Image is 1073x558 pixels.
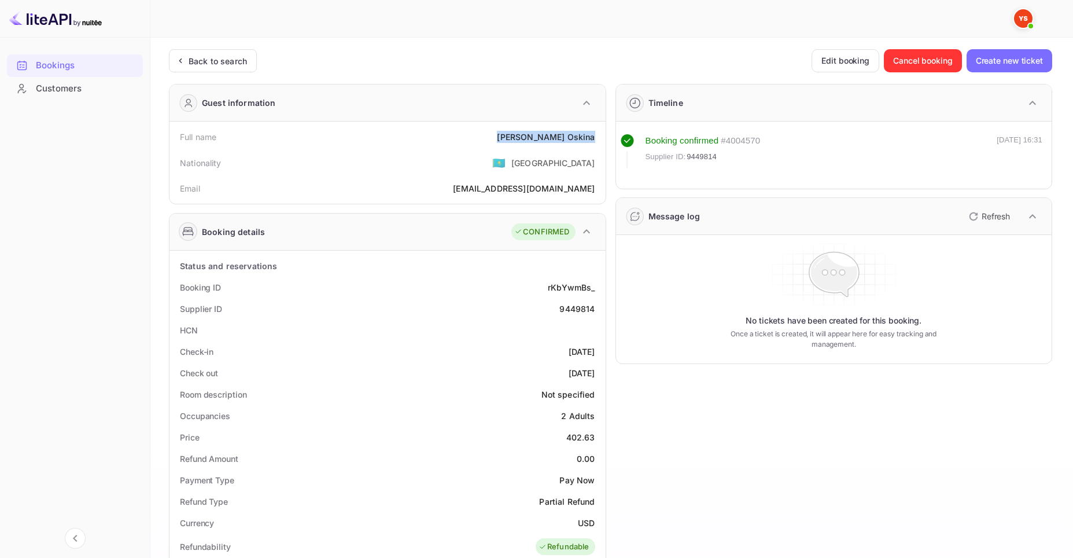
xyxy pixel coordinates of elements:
div: 9449814 [559,303,595,315]
ya-tr-span: confirmed [680,135,718,145]
ya-tr-span: Booking details [202,226,265,238]
ya-tr-span: No tickets have been created for this booking. [746,315,921,326]
ya-tr-span: Booking ID [180,282,221,292]
ya-tr-span: Payment Type [180,475,234,485]
img: Yandex Support [1014,9,1033,28]
ya-tr-span: Supplier ID: [646,152,686,161]
button: Cancel booking [884,49,962,72]
ya-tr-span: CONFIRMED [523,226,569,238]
ya-tr-span: Partial Refund [539,497,595,506]
ya-tr-span: 2 [561,411,566,421]
ya-tr-span: Email [180,183,200,193]
ya-tr-span: Room description [180,390,246,399]
ya-tr-span: [PERSON_NAME] [497,132,565,142]
ya-tr-span: Oskina [567,132,595,142]
ya-tr-span: rKbYwmBs_ [548,282,595,292]
ya-tr-span: Edit booking [821,54,869,68]
ya-tr-span: Supplier ID [180,304,222,314]
ya-tr-span: 9449814 [687,152,717,161]
ya-tr-span: Bookings [36,59,75,72]
ya-tr-span: Pay Now [559,475,595,485]
ya-tr-span: Check-in [180,347,213,357]
ya-tr-span: Booking [646,135,677,145]
ya-tr-span: USD [578,518,595,528]
ya-tr-span: Price [180,432,200,442]
button: Collapse navigation [65,528,86,549]
ya-tr-span: Not specified [541,390,595,399]
button: Create new ticket [967,49,1052,72]
ya-tr-span: Refund Amount [180,454,238,464]
div: [DATE] [569,346,595,358]
ya-tr-span: Refund Type [180,497,228,506]
div: [DATE] [569,367,595,379]
ya-tr-span: Timeline [648,98,683,108]
button: Edit booking [812,49,879,72]
ya-tr-span: Status and reservations [180,261,277,271]
ya-tr-span: [EMAIL_ADDRESS][DOMAIN_NAME] [453,183,595,193]
div: Bookings [7,54,143,77]
ya-tr-span: HCN [180,325,198,335]
ya-tr-span: Guest information [202,97,276,109]
ya-tr-span: Check out [180,368,218,378]
div: Customers [7,78,143,100]
span: United States [492,152,506,173]
ya-tr-span: Refundable [547,541,589,553]
button: Refresh [962,207,1015,226]
div: 0.00 [577,453,595,465]
a: Customers [7,78,143,99]
div: 402.63 [566,431,595,443]
ya-tr-span: Refundability [180,542,231,552]
ya-tr-span: Adults [569,411,595,421]
ya-tr-span: Full name [180,132,216,142]
ya-tr-span: Nationality [180,158,222,168]
div: # 4004570 [721,134,760,148]
ya-tr-span: Currency [180,518,214,528]
ya-tr-span: Customers [36,82,82,96]
a: Bookings [7,54,143,76]
ya-tr-span: Cancel booking [893,54,953,68]
ya-tr-span: [GEOGRAPHIC_DATA] [511,158,595,168]
ya-tr-span: Create new ticket [976,54,1043,68]
ya-tr-span: Refresh [982,211,1010,221]
ya-tr-span: Occupancies [180,411,230,421]
ya-tr-span: Back to search [189,56,247,66]
ya-tr-span: Once a ticket is created, it will appear here for easy tracking and management. [716,329,951,350]
img: LiteAPI logo [9,9,102,28]
ya-tr-span: Message log [648,211,700,221]
ya-tr-span: [DATE] 16:31 [997,135,1042,144]
ya-tr-span: 🇰🇿 [492,156,506,169]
